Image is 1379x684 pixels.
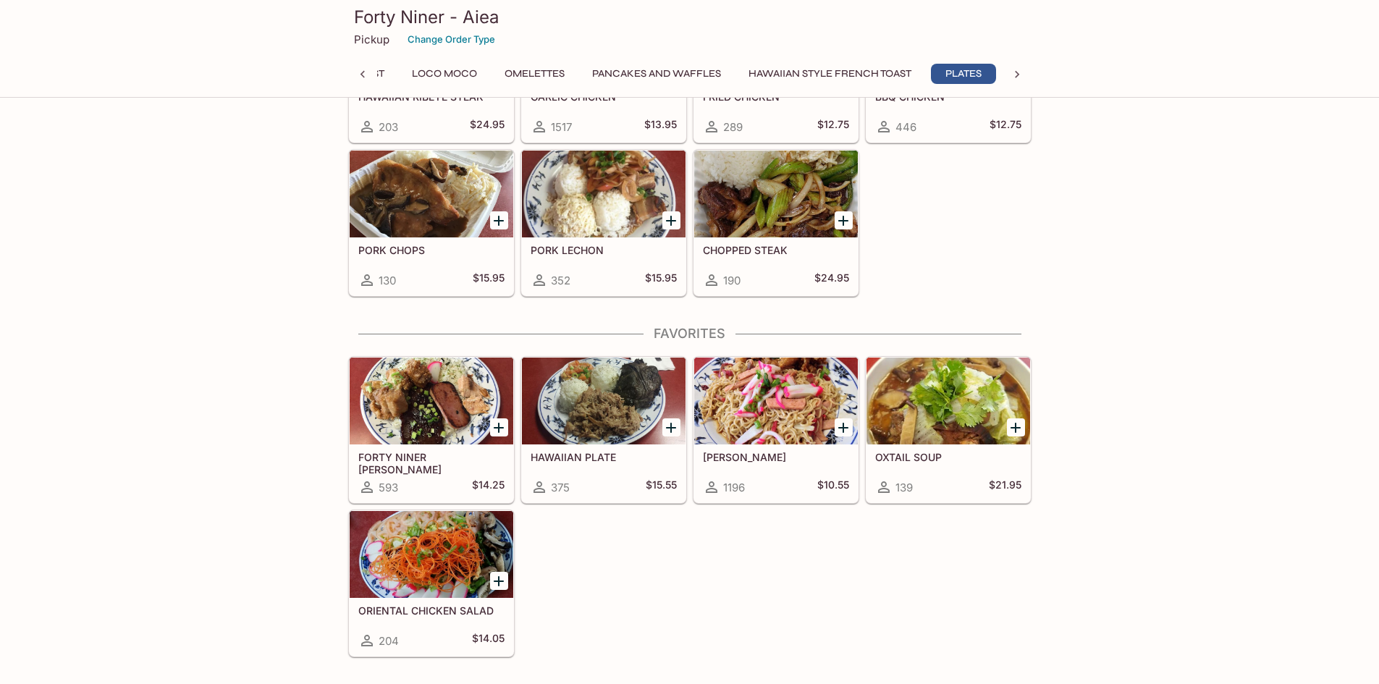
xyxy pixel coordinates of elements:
span: 139 [895,481,913,494]
h5: $15.55 [646,478,677,496]
h3: Forty Niner - Aiea [354,6,1026,28]
h5: $24.95 [470,118,505,135]
h5: $12.75 [990,118,1021,135]
button: Hawaiian Style French Toast [741,64,919,84]
div: HAWAIIAN PLATE [522,358,686,444]
h4: Favorites [348,326,1032,342]
button: Change Order Type [401,28,502,51]
span: 375 [551,481,570,494]
a: ORIENTAL CHICKEN SALAD204$14.05 [349,510,514,656]
div: PORK CHOPS [350,151,513,237]
div: OXTAIL SOUP [866,358,1030,444]
button: Pancakes and Waffles [584,64,729,84]
div: FORTY NINER BENTO [350,358,513,444]
div: CHOPPED STEAK [694,151,858,237]
a: [PERSON_NAME]1196$10.55 [693,357,859,503]
span: 1196 [723,481,745,494]
span: 203 [379,120,398,134]
button: Add PORK CHOPS [490,211,508,229]
div: FRIED SAIMIN [694,358,858,444]
button: Add FRIED SAIMIN [835,418,853,436]
button: Add ORIENTAL CHICKEN SALAD [490,572,508,590]
h5: $15.95 [645,271,677,289]
h5: $24.95 [814,271,849,289]
span: 352 [551,274,570,287]
h5: $21.95 [989,478,1021,496]
h5: PORK LECHON [531,244,677,256]
button: Omelettes [497,64,573,84]
span: 190 [723,274,741,287]
h5: $10.55 [817,478,849,496]
h5: [PERSON_NAME] [703,451,849,463]
span: 1517 [551,120,572,134]
span: 130 [379,274,396,287]
div: ORIENTAL CHICKEN SALAD [350,511,513,598]
button: Add PORK LECHON [662,211,680,229]
a: OXTAIL SOUP139$21.95 [866,357,1031,503]
button: Loco Moco [404,64,485,84]
button: Add CHOPPED STEAK [835,211,853,229]
button: Add FORTY NINER BENTO [490,418,508,436]
h5: $12.75 [817,118,849,135]
button: Add OXTAIL SOUP [1007,418,1025,436]
h5: HAWAIIAN PLATE [531,451,677,463]
a: FORTY NINER [PERSON_NAME]593$14.25 [349,357,514,503]
h5: $15.95 [473,271,505,289]
h5: $14.05 [472,632,505,649]
button: Plates [931,64,996,84]
h5: $14.25 [472,478,505,496]
h5: OXTAIL SOUP [875,451,1021,463]
a: HAWAIIAN PLATE375$15.55 [521,357,686,503]
a: PORK LECHON352$15.95 [521,150,686,296]
span: 446 [895,120,916,134]
a: CHOPPED STEAK190$24.95 [693,150,859,296]
div: PORK LECHON [522,151,686,237]
span: 593 [379,481,398,494]
button: Add HAWAIIAN PLATE [662,418,680,436]
a: PORK CHOPS130$15.95 [349,150,514,296]
span: 204 [379,634,399,648]
h5: ORIENTAL CHICKEN SALAD [358,604,505,617]
h5: $13.95 [644,118,677,135]
h5: FORTY NINER [PERSON_NAME] [358,451,505,475]
h5: PORK CHOPS [358,244,505,256]
p: Pickup [354,33,389,46]
h5: CHOPPED STEAK [703,244,849,256]
span: 289 [723,120,743,134]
